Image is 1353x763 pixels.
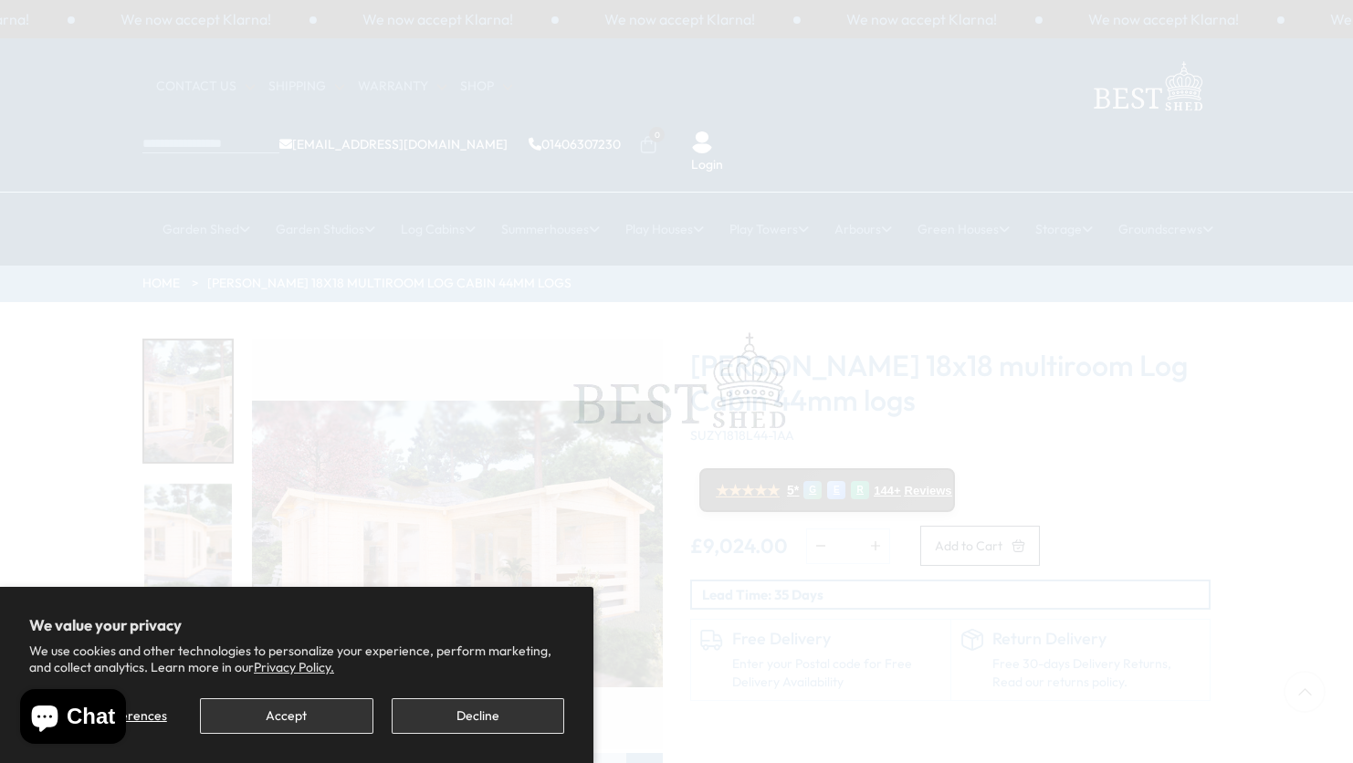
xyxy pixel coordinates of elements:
[392,698,564,734] button: Decline
[15,689,131,748] inbox-online-store-chat: Shopify online store chat
[29,643,564,675] p: We use cookies and other technologies to personalize your experience, perform marketing, and coll...
[254,659,334,675] a: Privacy Policy.
[29,616,564,634] h2: We value your privacy
[200,698,372,734] button: Accept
